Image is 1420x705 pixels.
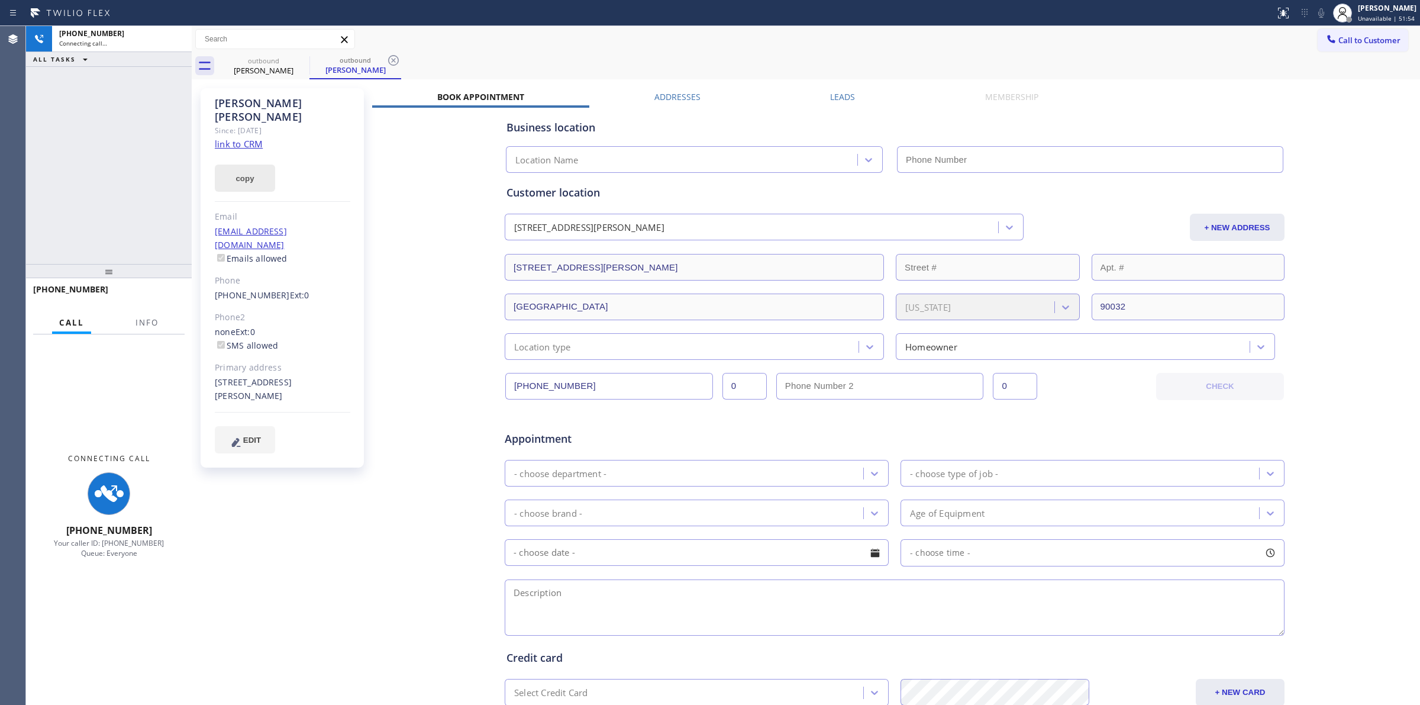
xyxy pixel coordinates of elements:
span: Ext: 0 [235,326,255,337]
div: outbound [219,56,308,65]
input: Phone Number 2 [776,373,984,400]
input: Street # [896,254,1080,281]
input: Phone Number [505,373,713,400]
span: Info [135,317,159,328]
div: Phone [215,274,350,288]
a: link to CRM [215,138,263,150]
div: [PERSON_NAME] [1358,3,1416,13]
div: - choose brand - [514,506,582,520]
span: ALL TASKS [33,55,76,63]
div: Since: [DATE] [215,124,350,137]
label: Book Appointment [437,91,524,102]
span: Appointment [505,431,763,447]
span: [PHONE_NUMBER] [66,524,152,537]
input: Address [505,254,884,281]
label: Emails allowed [215,253,288,264]
input: ZIP [1092,294,1285,320]
input: Apt. # [1092,254,1285,281]
span: [PHONE_NUMBER] [59,28,124,38]
input: Search [196,30,354,49]
button: Call [52,311,91,334]
span: Unavailable | 51:54 [1358,14,1415,22]
span: Your caller ID: [PHONE_NUMBER] Queue: Everyone [54,538,164,558]
button: CHECK [1156,373,1284,400]
input: City [505,294,884,320]
span: Ext: 0 [290,289,309,301]
div: Business location [506,120,1283,136]
button: copy [215,165,275,192]
input: - choose date - [505,539,889,566]
input: Ext. [722,373,767,400]
button: Call to Customer [1318,29,1408,51]
a: [EMAIL_ADDRESS][DOMAIN_NAME] [215,226,287,250]
div: Age of Equipment [910,506,985,520]
div: Credit card [506,650,1283,666]
div: Location Name [515,153,579,167]
a: [PHONE_NUMBER] [215,289,290,301]
div: - choose department - [514,466,606,480]
div: [STREET_ADDRESS][PERSON_NAME] [215,376,350,403]
span: EDIT [243,436,261,445]
span: Call [59,317,84,328]
div: [PERSON_NAME] [219,65,308,76]
div: Customer location [506,185,1283,201]
span: Connecting call… [59,39,107,47]
label: Membership [985,91,1038,102]
div: [PERSON_NAME] [PERSON_NAME] [215,96,350,124]
input: Phone Number [897,146,1283,173]
div: - choose type of job - [910,466,998,480]
div: [PERSON_NAME] [311,65,400,75]
div: Email [215,210,350,224]
label: Addresses [654,91,701,102]
button: Info [128,311,166,334]
button: ALL TASKS [26,52,99,66]
div: Location type [514,340,571,353]
div: Frances Hernandez [311,53,400,78]
div: Phone2 [215,311,350,324]
div: none [215,326,350,353]
button: + NEW ADDRESS [1190,214,1285,241]
span: - choose time - [910,547,970,558]
label: Leads [830,91,855,102]
div: outbound [311,56,400,65]
div: Frances Hernandez [219,53,308,79]
span: [PHONE_NUMBER] [33,284,108,295]
label: SMS allowed [215,340,278,351]
div: Primary address [215,361,350,375]
input: SMS allowed [217,341,225,349]
input: Emails allowed [217,254,225,262]
div: Homeowner [905,340,957,353]
div: [STREET_ADDRESS][PERSON_NAME] [514,221,664,234]
button: Mute [1313,5,1329,21]
div: Select Credit Card [514,686,588,700]
span: Connecting Call [68,453,150,463]
button: EDIT [215,426,275,453]
input: Ext. 2 [993,373,1037,400]
span: Call to Customer [1338,35,1400,46]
